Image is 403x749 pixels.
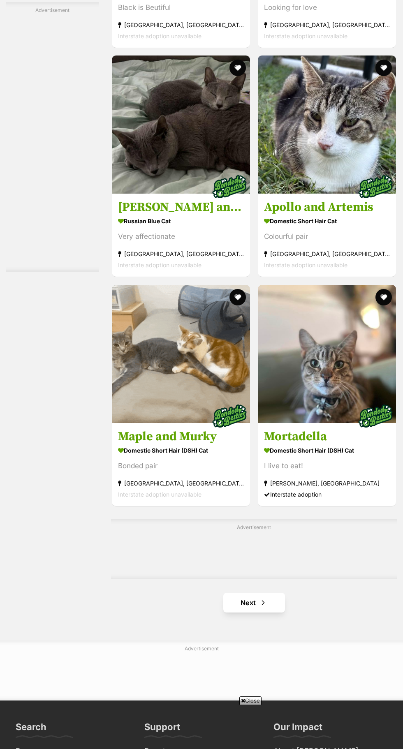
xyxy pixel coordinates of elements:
span: Interstate adoption unavailable [118,491,201,498]
button: favourite [229,289,246,305]
img: bonded besties [355,166,396,208]
img: Apollo and Artemis - Domestic Short Hair Cat [258,55,396,194]
span: Interstate adoption unavailable [118,262,201,269]
img: Lylanna and Mishka - Russian Blue Cat [112,55,250,194]
nav: Pagination [111,593,397,613]
h3: [PERSON_NAME] and [PERSON_NAME] [118,200,244,215]
button: favourite [375,60,392,76]
button: favourite [375,289,392,305]
strong: Domestic Short Hair (DSH) Cat [118,444,244,456]
div: Black is Beutiful [118,2,244,13]
img: Mortadella - Domestic Short Hair (DSH) Cat [258,285,396,423]
div: I live to eat! [264,460,390,472]
a: Next page [223,593,285,613]
a: Apollo and Artemis Domestic Short Hair Cat Colourful pair [GEOGRAPHIC_DATA], [GEOGRAPHIC_DATA] In... [258,194,396,277]
strong: [PERSON_NAME], [GEOGRAPHIC_DATA] [264,478,390,489]
div: Very affectionate [118,231,244,243]
strong: [GEOGRAPHIC_DATA], [GEOGRAPHIC_DATA] [118,19,244,30]
iframe: Advertisement [52,708,351,745]
img: bonded besties [355,395,396,437]
div: Interstate adoption [264,489,390,500]
h3: Mortadella [264,429,390,444]
img: Maple and Murky - Domestic Short Hair (DSH) Cat [112,285,250,423]
div: Colourful pair [264,231,390,243]
strong: Domestic Short Hair Cat [264,215,390,227]
button: favourite [229,60,246,76]
strong: [GEOGRAPHIC_DATA], [GEOGRAPHIC_DATA] [118,478,244,489]
a: [PERSON_NAME] and [PERSON_NAME] Russian Blue Cat Very affectionate [GEOGRAPHIC_DATA], [GEOGRAPHIC... [112,194,250,277]
strong: Russian Blue Cat [118,215,244,227]
img: bonded besties [209,395,250,437]
div: Advertisement [6,2,99,272]
h3: Apollo and Artemis [264,200,390,215]
h3: Search [16,721,46,737]
div: Looking for love [264,2,390,13]
a: Mortadella Domestic Short Hair (DSH) Cat I live to eat! [PERSON_NAME], [GEOGRAPHIC_DATA] Intersta... [258,423,396,506]
span: Close [239,696,262,705]
iframe: Advertisement [28,17,77,264]
strong: [GEOGRAPHIC_DATA], [GEOGRAPHIC_DATA] [118,249,244,260]
span: Interstate adoption unavailable [264,32,347,39]
strong: [GEOGRAPHIC_DATA], [GEOGRAPHIC_DATA] [264,19,390,30]
a: Maple and Murky Domestic Short Hair (DSH) Cat Bonded pair [GEOGRAPHIC_DATA], [GEOGRAPHIC_DATA] In... [112,423,250,506]
span: Interstate adoption unavailable [264,262,347,269]
div: Bonded pair [118,460,244,472]
strong: [GEOGRAPHIC_DATA], [GEOGRAPHIC_DATA] [264,249,390,260]
h3: Maple and Murky [118,429,244,444]
img: bonded besties [209,166,250,208]
div: Advertisement [111,519,397,579]
strong: Domestic Short Hair (DSH) Cat [264,444,390,456]
span: Interstate adoption unavailable [118,32,201,39]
